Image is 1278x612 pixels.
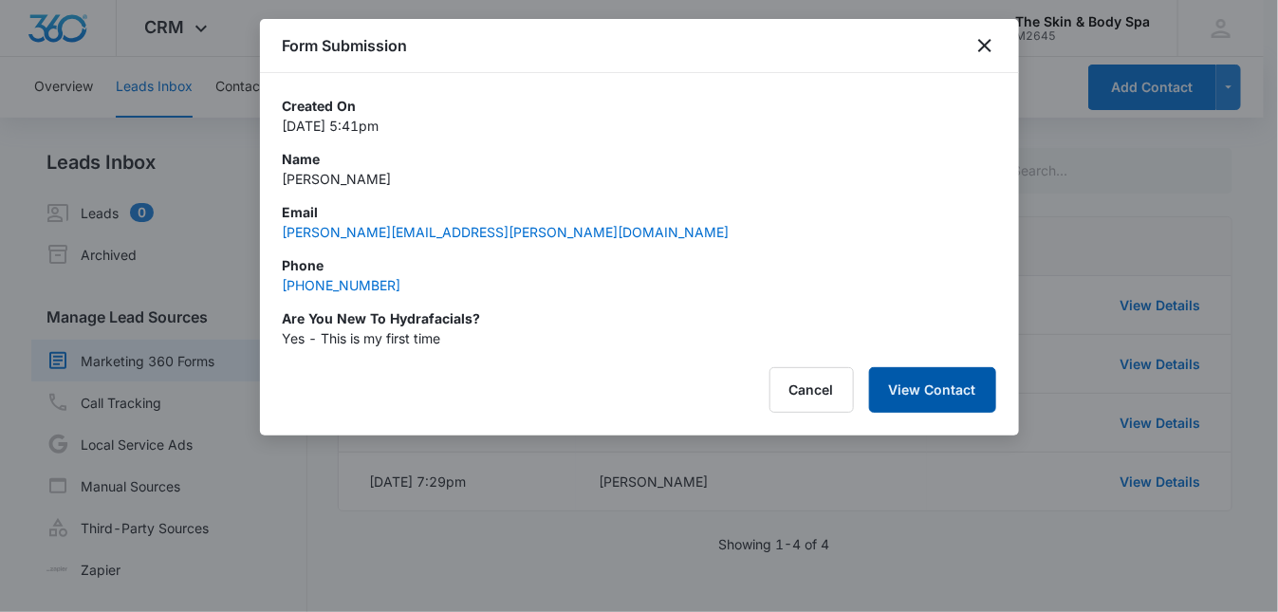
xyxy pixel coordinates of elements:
[283,96,996,116] p: Created On
[973,34,996,57] button: close
[283,224,730,240] a: [PERSON_NAME][EMAIL_ADDRESS][PERSON_NAME][DOMAIN_NAME]
[283,255,996,275] p: Phone
[283,308,996,328] p: Are You New to Hydrafacials?
[283,169,996,189] p: [PERSON_NAME]
[769,367,854,413] button: Cancel
[283,116,996,136] p: [DATE] 5:41pm
[283,328,996,348] p: Yes - This is my first time
[283,34,408,57] h1: Form Submission
[283,202,996,222] p: Email
[283,149,996,169] p: Name
[869,367,996,413] button: View Contact
[283,277,401,293] a: [PHONE_NUMBER]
